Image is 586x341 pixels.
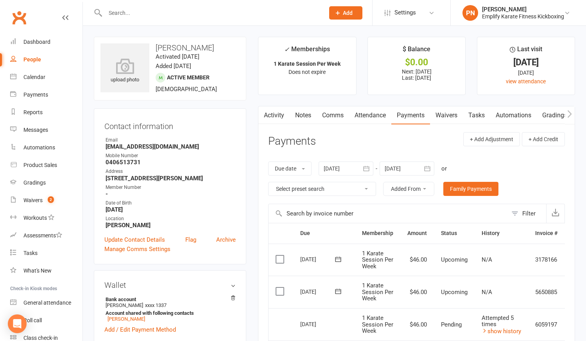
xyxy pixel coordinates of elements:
[482,289,492,296] span: N/A
[108,316,145,322] a: [PERSON_NAME]
[23,127,48,133] div: Messages
[375,68,458,81] p: Next: [DATE] Last: [DATE]
[300,253,336,265] div: [DATE]
[484,68,568,77] div: [DATE]
[10,33,82,51] a: Dashboard
[268,135,316,147] h3: Payments
[482,256,492,263] span: N/A
[482,13,564,20] div: Emplify Karate Fitness Kickboxing
[300,285,336,298] div: [DATE]
[10,156,82,174] a: Product Sales
[106,143,236,150] strong: [EMAIL_ADDRESS][DOMAIN_NAME]
[362,250,393,270] span: 1 Karate Session Per Week
[463,132,520,146] button: + Add Adjustment
[23,267,52,274] div: What's New
[106,215,236,223] div: Location
[375,58,458,66] div: $0.00
[355,223,400,243] th: Membership
[23,56,41,63] div: People
[475,223,528,243] th: History
[106,152,236,160] div: Mobile Number
[106,168,236,175] div: Address
[443,182,498,196] a: Family Payments
[10,104,82,121] a: Reports
[10,192,82,209] a: Waivers 2
[10,294,82,312] a: General attendance kiosk mode
[216,235,236,244] a: Archive
[10,262,82,280] a: What's New
[10,68,82,86] a: Calendar
[23,250,38,256] div: Tasks
[430,106,463,124] a: Waivers
[462,5,478,21] div: PN
[23,317,42,323] div: Roll call
[23,232,62,239] div: Assessments
[106,310,232,316] strong: Account shared with following contacts
[528,308,564,341] td: 6059197
[507,204,546,223] button: Filter
[394,4,416,22] span: Settings
[106,199,236,207] div: Date of Birth
[463,106,490,124] a: Tasks
[441,164,447,173] div: or
[403,44,430,58] div: $ Balance
[293,223,355,243] th: Due
[400,276,434,308] td: $46.00
[317,106,349,124] a: Comms
[23,74,45,80] div: Calendar
[23,215,47,221] div: Workouts
[23,179,46,186] div: Gradings
[506,78,546,84] a: view attendance
[104,235,165,244] a: Update Contact Details
[23,300,71,306] div: General attendance
[23,92,48,98] div: Payments
[10,209,82,227] a: Workouts
[434,223,475,243] th: Status
[482,328,521,335] a: show history
[100,58,149,84] div: upload photo
[528,276,564,308] td: 5650885
[10,121,82,139] a: Messages
[23,144,55,151] div: Automations
[106,206,236,213] strong: [DATE]
[522,132,565,146] button: + Add Credit
[484,58,568,66] div: [DATE]
[156,86,217,93] span: [DEMOGRAPHIC_DATA]
[400,244,434,276] td: $46.00
[349,106,391,124] a: Attendance
[329,6,362,20] button: Add
[23,197,43,203] div: Waivers
[8,314,27,333] div: Open Intercom Messenger
[23,109,43,115] div: Reports
[528,244,564,276] td: 3178166
[284,44,330,59] div: Memberships
[156,53,199,60] time: Activated [DATE]
[104,244,170,254] a: Manage Comms Settings
[362,282,393,302] span: 1 Karate Session Per Week
[300,318,336,330] div: [DATE]
[510,44,542,58] div: Last visit
[100,43,240,52] h3: [PERSON_NAME]
[104,325,176,334] a: Add / Edit Payment Method
[106,159,236,166] strong: 0406513731
[441,321,462,328] span: Pending
[106,184,236,191] div: Member Number
[104,295,236,323] li: [PERSON_NAME]
[400,308,434,341] td: $46.00
[290,106,317,124] a: Notes
[289,69,326,75] span: Does not expire
[106,136,236,144] div: Email
[156,63,191,70] time: Added [DATE]
[167,74,210,81] span: Active member
[106,222,236,229] strong: [PERSON_NAME]
[106,175,236,182] strong: [STREET_ADDRESS][PERSON_NAME]
[383,182,434,196] button: Added From
[23,162,57,168] div: Product Sales
[258,106,290,124] a: Activity
[343,10,353,16] span: Add
[9,8,29,27] a: Clubworx
[274,61,340,67] strong: 1 Karate Session Per Week
[104,119,236,131] h3: Contact information
[103,7,319,18] input: Search...
[145,302,167,308] span: xxxx 1337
